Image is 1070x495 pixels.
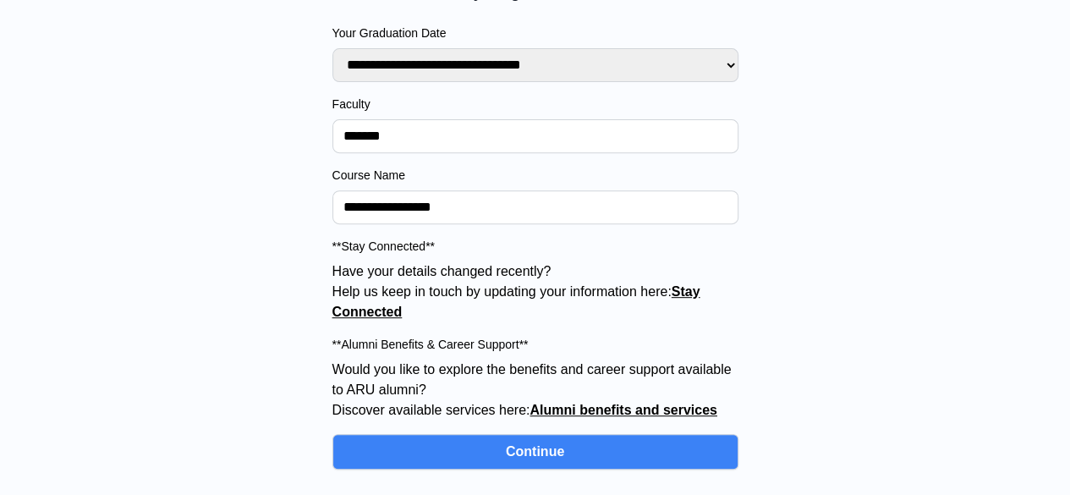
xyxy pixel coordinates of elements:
[332,261,738,322] p: Have your details changed recently? Help us keep in touch by updating your information here:
[332,25,738,41] label: Your Graduation Date
[332,336,738,353] label: **Alumni Benefits & Career Support**
[332,434,738,470] button: Continue
[332,360,738,421] p: Would you like to explore the benefits and career support available to ARU alumni? Discover avail...
[332,96,738,113] label: Faculty
[332,284,700,319] a: Stay Connected
[530,403,716,417] a: Alumni benefits and services
[332,167,738,184] label: Course Name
